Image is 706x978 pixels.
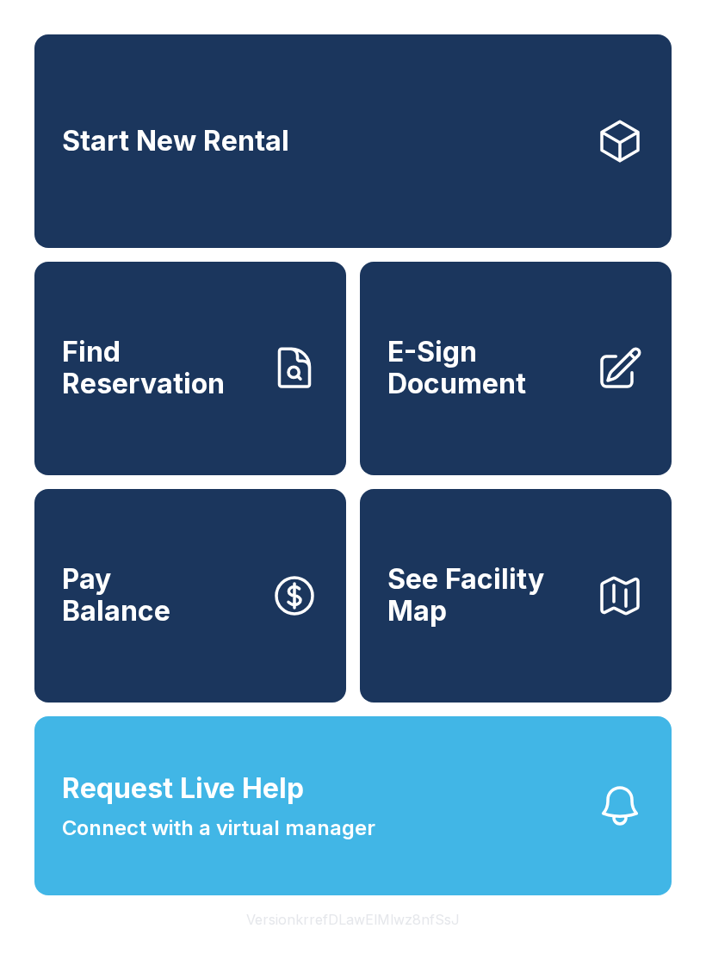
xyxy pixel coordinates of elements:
a: E-Sign Document [360,262,672,475]
span: Start New Rental [62,126,289,158]
button: PayBalance [34,489,346,703]
span: E-Sign Document [387,337,582,399]
span: Request Live Help [62,768,304,809]
span: Find Reservation [62,337,257,399]
button: See Facility Map [360,489,672,703]
a: Find Reservation [34,262,346,475]
a: Start New Rental [34,34,672,248]
span: See Facility Map [387,564,582,627]
button: VersionkrrefDLawElMlwz8nfSsJ [232,895,474,944]
span: Connect with a virtual manager [62,813,375,844]
span: Pay Balance [62,564,170,627]
button: Request Live HelpConnect with a virtual manager [34,716,672,895]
